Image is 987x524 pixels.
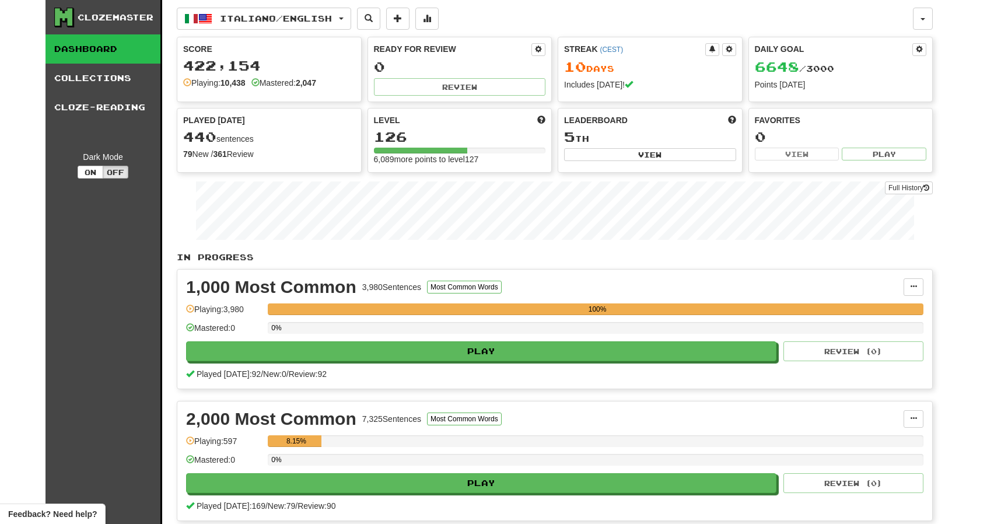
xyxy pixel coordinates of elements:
span: / [295,501,297,511]
div: 422,154 [183,58,355,73]
span: / [286,369,289,379]
div: 1,000 Most Common [186,278,356,296]
span: 10 [564,58,586,75]
div: 8.15% [271,435,321,447]
div: Streak [564,43,705,55]
span: Score more points to level up [537,114,545,126]
strong: 361 [213,149,226,159]
span: Open feedback widget [8,508,97,520]
button: Review (0) [783,473,923,493]
button: Off [103,166,128,179]
span: Played [DATE] [183,114,245,126]
button: View [564,148,736,161]
span: / [265,501,268,511]
span: / [261,369,263,379]
button: Most Common Words [427,281,502,294]
div: Mastered: 0 [186,322,262,341]
strong: 10,438 [220,78,246,88]
div: Clozemaster [78,12,153,23]
span: This week in points, UTC [728,114,736,126]
a: Full History [885,181,933,194]
div: Ready for Review [374,43,532,55]
div: 7,325 Sentences [362,413,421,425]
span: Leaderboard [564,114,628,126]
div: Daily Goal [755,43,913,56]
span: Review: 90 [297,501,335,511]
span: 440 [183,128,216,145]
button: More stats [415,8,439,30]
button: Review [374,78,546,96]
button: Add sentence to collection [386,8,409,30]
span: Played [DATE]: 92 [197,369,261,379]
a: Collections [45,64,160,93]
div: 0 [755,130,927,144]
span: Review: 92 [289,369,327,379]
div: Day s [564,60,736,75]
span: Italiano / English [220,13,332,23]
button: Play [186,473,776,493]
a: (CEST) [600,46,623,54]
div: Playing: 597 [186,435,262,455]
div: 3,980 Sentences [362,281,421,293]
span: / 3000 [755,64,834,74]
div: Favorites [755,114,927,126]
div: 6,089 more points to level 127 [374,153,546,165]
span: 5 [564,128,575,145]
div: Includes [DATE]! [564,79,736,90]
div: Score [183,43,355,55]
div: 0 [374,60,546,74]
div: th [564,130,736,145]
p: In Progress [177,251,933,263]
button: Play [186,341,776,361]
span: Played [DATE]: 169 [197,501,265,511]
span: New: 79 [268,501,295,511]
span: New: 0 [263,369,286,379]
button: Search sentences [357,8,380,30]
div: sentences [183,130,355,145]
div: Points [DATE] [755,79,927,90]
div: Playing: [183,77,246,89]
div: Dark Mode [54,151,152,163]
div: Mastered: [251,77,316,89]
a: Cloze-Reading [45,93,160,122]
span: 6648 [755,58,799,75]
div: 2,000 Most Common [186,410,356,428]
button: Play [842,148,926,160]
a: Dashboard [45,34,160,64]
strong: 79 [183,149,192,159]
button: Italiano/English [177,8,351,30]
div: New / Review [183,148,355,160]
div: 100% [271,303,923,315]
div: 126 [374,130,546,144]
div: Playing: 3,980 [186,303,262,323]
button: Most Common Words [427,413,502,425]
span: Level [374,114,400,126]
strong: 2,047 [296,78,316,88]
button: View [755,148,839,160]
button: On [78,166,103,179]
div: Mastered: 0 [186,454,262,473]
button: Review (0) [783,341,923,361]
